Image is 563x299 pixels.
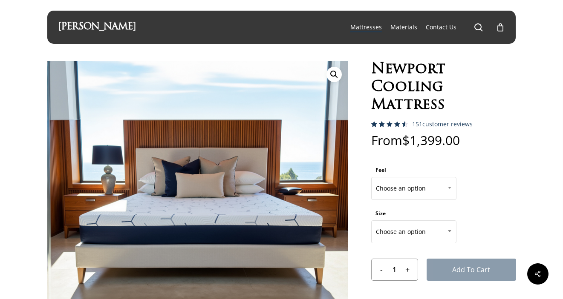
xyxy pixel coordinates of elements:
span: Choose an option [371,220,456,243]
a: Materials [390,23,417,31]
span: Choose an option [371,177,456,200]
p: From [371,134,516,163]
span: Choose an option [372,223,456,241]
a: [PERSON_NAME] [58,23,136,32]
span: Rated out of 5 based on customer ratings [371,121,406,163]
a: Cart [496,23,505,32]
a: View full-screen image gallery [326,67,342,82]
input: - [372,259,387,280]
span: 151 [371,121,385,135]
a: 151customer reviews [412,121,473,128]
label: Feel [375,166,386,174]
input: Product quantity [386,259,402,280]
span: Contact Us [426,23,456,31]
bdi: 1,399.00 [402,131,460,149]
button: Add to cart [427,259,516,281]
span: Mattresses [350,23,382,31]
a: Contact Us [426,23,456,31]
span: 151 [412,120,422,128]
a: Mattresses [350,23,382,31]
div: Rated 4.69 out of 5 [371,121,408,127]
label: Size [375,210,386,217]
nav: Main Menu [346,11,505,44]
span: Materials [390,23,417,31]
h1: Newport Cooling Mattress [371,61,516,114]
input: + [403,259,418,280]
span: $ [402,131,410,149]
span: Choose an option [372,179,456,197]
